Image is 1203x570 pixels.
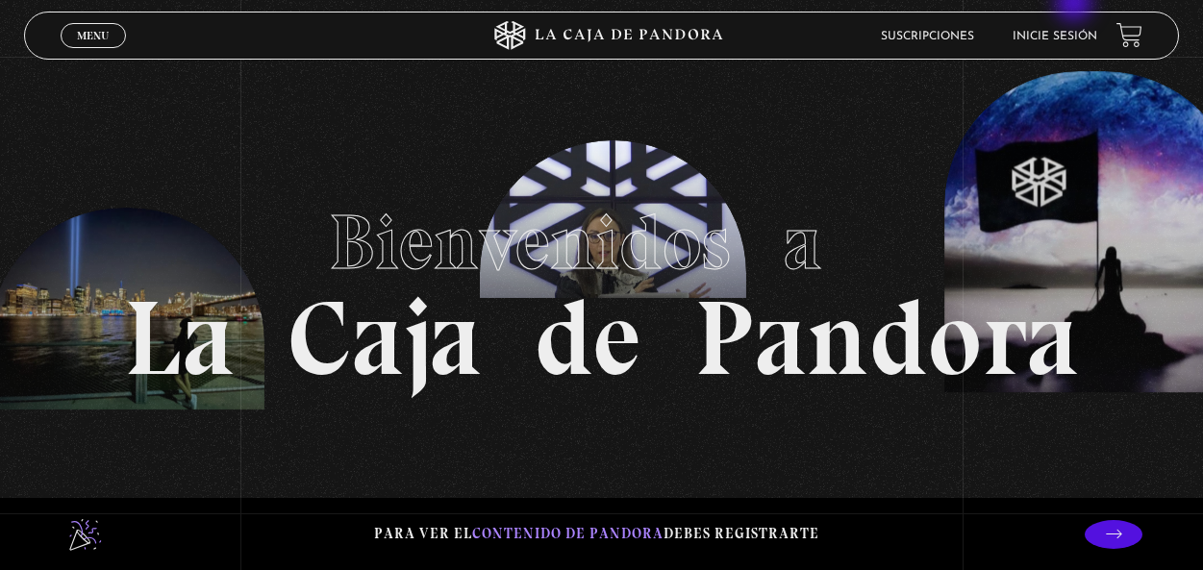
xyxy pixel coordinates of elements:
a: View your shopping cart [1116,22,1142,48]
span: Cerrar [70,46,115,60]
p: Para ver el debes registrarte [374,521,819,547]
a: Suscripciones [881,31,974,42]
h1: La Caja de Pandora [124,180,1079,391]
span: contenido de Pandora [472,525,664,542]
span: Bienvenidos a [329,196,875,288]
span: Menu [77,30,109,41]
a: Inicie sesión [1013,31,1097,42]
